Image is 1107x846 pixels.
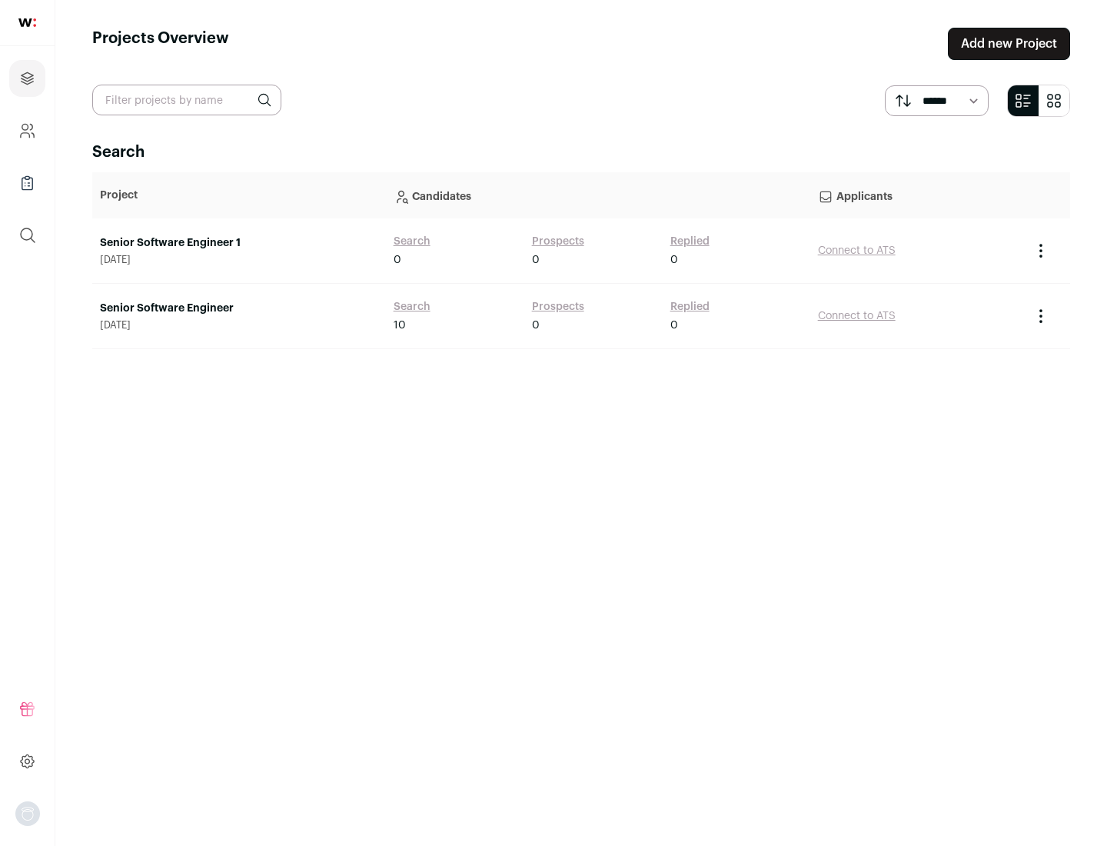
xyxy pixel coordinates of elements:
[92,142,1070,163] h2: Search
[100,301,378,316] a: Senior Software Engineer
[100,188,378,203] p: Project
[670,318,678,333] span: 0
[394,318,406,333] span: 10
[9,112,45,149] a: Company and ATS Settings
[92,28,229,60] h1: Projects Overview
[394,252,401,268] span: 0
[15,801,40,826] button: Open dropdown
[532,318,540,333] span: 0
[818,245,896,256] a: Connect to ATS
[670,234,710,249] a: Replied
[1032,307,1050,325] button: Project Actions
[9,60,45,97] a: Projects
[532,252,540,268] span: 0
[532,234,584,249] a: Prospects
[394,299,430,315] a: Search
[18,18,36,27] img: wellfound-shorthand-0d5821cbd27db2630d0214b213865d53afaa358527fdda9d0ea32b1df1b89c2c.svg
[670,252,678,268] span: 0
[532,299,584,315] a: Prospects
[818,180,1016,211] p: Applicants
[100,235,378,251] a: Senior Software Engineer 1
[100,254,378,266] span: [DATE]
[948,28,1070,60] a: Add new Project
[92,85,281,115] input: Filter projects by name
[1032,241,1050,260] button: Project Actions
[818,311,896,321] a: Connect to ATS
[394,180,803,211] p: Candidates
[394,234,430,249] a: Search
[9,165,45,202] a: Company Lists
[670,299,710,315] a: Replied
[15,801,40,826] img: nopic.png
[100,319,378,331] span: [DATE]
